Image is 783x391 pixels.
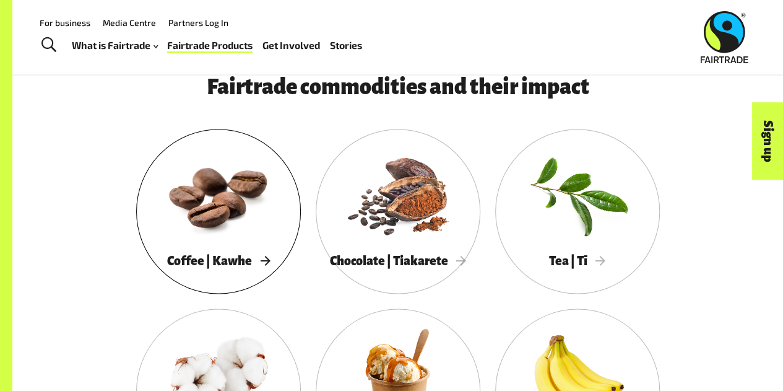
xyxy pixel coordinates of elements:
a: Toggle Search [33,30,64,61]
a: What is Fairtrade [72,37,158,54]
span: Tea | Tī [549,253,605,267]
a: Coffee | Kawhe [136,129,301,294]
a: Partners Log In [168,17,228,28]
img: Fairtrade Australia New Zealand logo [701,11,748,63]
a: Tea | Tī [495,129,660,294]
a: Get Involved [262,37,320,54]
a: Chocolate | Tiakarete [316,129,480,294]
span: Chocolate | Tiakarete [330,253,466,267]
h3: Fairtrade commodities and their impact [111,76,685,99]
a: Media Centre [103,17,156,28]
a: For business [40,17,90,28]
a: Fairtrade Products [167,37,253,54]
span: Coffee | Kawhe [167,253,270,267]
a: Stories [330,37,362,54]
